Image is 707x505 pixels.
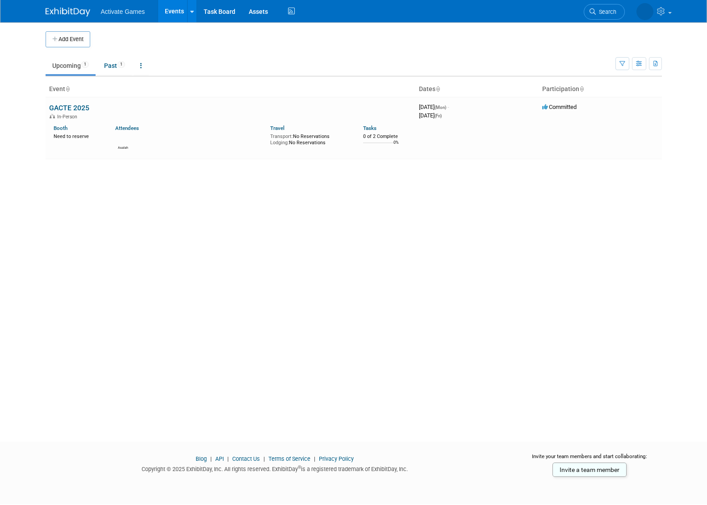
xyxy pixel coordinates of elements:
th: Dates [415,82,539,97]
a: Sort by Event Name [65,85,70,92]
span: 1 [117,61,125,68]
span: [DATE] [419,112,442,119]
span: | [261,455,267,462]
span: | [225,455,231,462]
a: Sort by Start Date [435,85,440,92]
div: Copyright © 2025 ExhibitDay, Inc. All rights reserved. ExhibitDay is a registered trademark of Ex... [46,463,505,473]
span: (Mon) [435,105,446,110]
a: API [215,455,224,462]
a: Tasks [363,125,377,131]
a: Attendees [115,125,139,131]
div: Asalah Calendar [117,145,129,150]
span: [DATE] [419,104,449,110]
a: Privacy Policy [319,455,354,462]
th: Participation [539,82,662,97]
span: Search [596,8,616,15]
span: Transport: [270,134,293,139]
span: 1 [81,61,89,68]
a: Blog [196,455,207,462]
span: Committed [542,104,577,110]
a: Travel [270,125,284,131]
span: In-Person [57,114,80,120]
a: Sort by Participation Type [579,85,584,92]
sup: ® [298,465,301,470]
a: Past1 [97,57,132,74]
a: Invite a team member [552,463,627,477]
img: ExhibitDay [46,8,90,17]
div: No Reservations No Reservations [270,132,350,146]
div: Need to reserve [54,132,102,140]
span: Activate Games [101,8,145,15]
span: | [312,455,318,462]
a: GACTE 2025 [49,104,89,112]
span: (Fri) [435,113,442,118]
a: Upcoming1 [46,57,96,74]
a: Terms of Service [268,455,310,462]
a: Contact Us [232,455,260,462]
span: - [448,104,449,110]
a: Search [584,4,625,20]
img: Asalah Calendar [118,134,129,145]
img: In-Person Event [50,114,55,118]
button: Add Event [46,31,90,47]
div: Invite your team members and start collaborating: [518,453,662,466]
td: 0% [393,140,399,152]
span: Lodging: [270,140,289,146]
img: Asalah Calendar [636,3,653,20]
span: | [208,455,214,462]
th: Event [46,82,415,97]
a: Booth [54,125,67,131]
div: 0 of 2 Complete [363,134,412,140]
